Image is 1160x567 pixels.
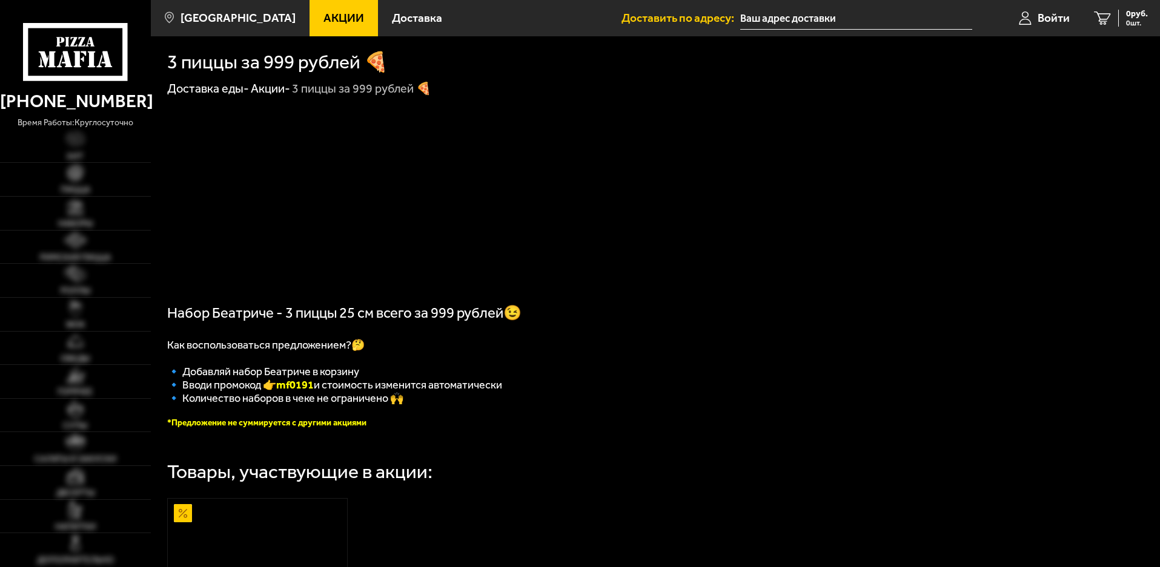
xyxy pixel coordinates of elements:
span: Наборы [58,220,93,228]
span: Горячее [58,388,93,396]
span: Как воспользоваться предложением?🤔 [167,338,365,352]
span: Десерты [56,489,94,497]
span: 🔹 Количество наборов в чеке не ограничено 🙌 [167,392,403,405]
div: Товары, участвующие в акции: [167,462,433,482]
span: Дополнительно [37,556,114,565]
span: Супы [63,422,87,430]
span: 🔹 Добавляй набор Беатриче в корзину [167,365,359,378]
span: WOK [66,321,85,329]
span: Хит [67,152,84,161]
span: Доставка [392,12,442,24]
span: Напитки [55,523,96,531]
span: Роллы [61,287,90,295]
a: Акции- [251,81,290,96]
span: 0 шт. [1126,19,1148,27]
b: mf0191 [276,378,314,392]
h1: 3 пиццы за 999 рублей 🍕 [167,53,388,72]
span: [GEOGRAPHIC_DATA] [181,12,296,24]
a: Доставка еды- [167,81,249,96]
font: *Предложение не суммируется с другими акциями [167,418,366,428]
span: Пицца [61,186,90,194]
div: 3 пиццы за 999 рублей 🍕 [292,81,431,97]
input: Ваш адрес доставки [740,7,972,30]
span: Салаты и закуски [35,455,116,464]
span: 0 руб. [1126,10,1148,18]
span: Обеды [61,355,90,363]
span: Войти [1038,12,1070,24]
span: Римская пицца [40,254,111,262]
span: 🔹 Вводи промокод 👉 и стоимость изменится автоматически [167,378,502,392]
span: Доставить по адресу: [621,12,740,24]
span: Акции [323,12,364,24]
span: Набор Беатриче - 3 пиццы 25 см всего за 999 рублей😉 [167,304,522,321]
img: Акционный [174,504,192,522]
